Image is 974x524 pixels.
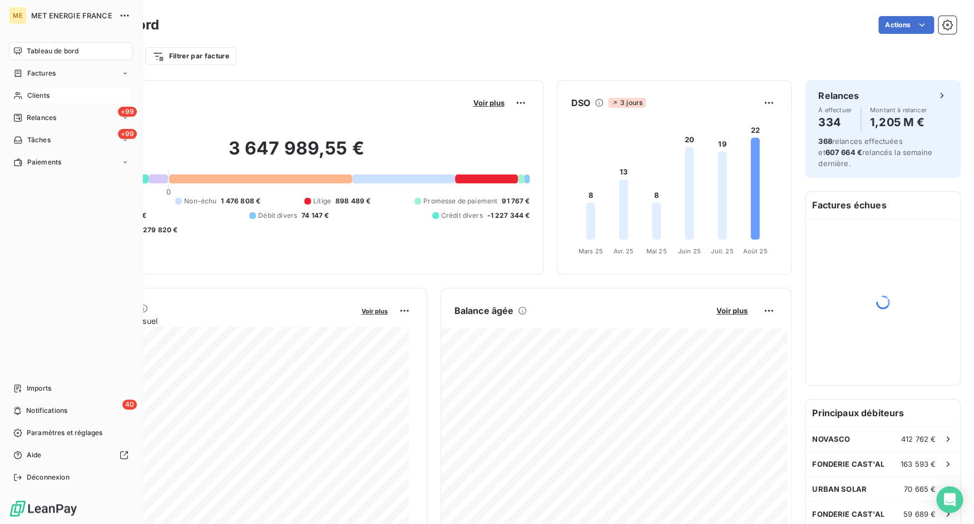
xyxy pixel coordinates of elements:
tspan: Mars 25 [579,247,603,255]
span: Aide [27,450,42,460]
span: 74 147 € [301,211,329,221]
button: Voir plus [713,306,751,316]
span: Déconnexion [27,472,70,482]
span: 1 476 808 € [221,196,260,206]
span: Débit divers [258,211,297,221]
span: relances effectuées et relancés la semaine dernière. [818,137,932,168]
span: -1 227 344 € [487,211,530,221]
span: Voir plus [362,307,388,315]
h2: 3 647 989,55 € [63,137,530,171]
span: 91 767 € [502,196,530,206]
span: FONDERIE CAST'AL [812,510,884,518]
span: 59 689 € [903,510,936,518]
span: 3 jours [608,98,646,108]
h6: Principaux débiteurs [805,400,960,426]
a: +99Tâches [9,131,133,149]
span: Litige [313,196,331,206]
span: MET ENERGIE FRANCE [31,11,112,20]
span: NOVASCO [812,435,850,443]
div: Open Intercom Messenger [936,486,963,513]
span: Montant à relancer [870,107,927,113]
a: Imports [9,380,133,397]
span: +99 [118,129,137,139]
span: Factures [27,68,56,78]
a: Aide [9,446,133,464]
tspan: Mai 25 [646,247,667,255]
div: ME [9,7,27,24]
span: Chiffre d'affaires mensuel [63,315,354,327]
span: 40 [122,400,137,410]
span: Clients [27,91,50,101]
button: Actions [878,16,934,34]
span: 898 489 € [335,196,370,206]
tspan: Août 25 [743,247,768,255]
h4: 1,205 M € [870,113,927,131]
a: +99Relances [9,109,133,127]
span: Voir plus [473,98,504,107]
span: 70 665 € [904,485,936,493]
span: Voir plus [716,306,748,315]
span: Paiements [27,157,61,167]
span: 0 [166,187,171,196]
a: Clients [9,87,133,104]
span: Promesse de paiement [423,196,497,206]
a: Tableau de bord [9,42,133,60]
span: Crédit divers [441,211,483,221]
button: Voir plus [469,98,507,108]
img: Logo LeanPay [9,500,78,517]
tspan: Juil. 25 [711,247,733,255]
span: Paramètres et réglages [27,428,102,438]
span: -279 820 € [140,225,178,235]
a: Factures [9,64,133,82]
span: FONDERIE CAST'AL [812,460,884,468]
span: Non-échu [184,196,216,206]
span: Tâches [27,135,51,145]
a: Paramètres et réglages [9,424,133,442]
h6: Factures échues [805,192,960,218]
span: +99 [118,107,137,117]
span: Notifications [26,406,67,416]
h6: Balance âgée [454,304,514,317]
a: Paiements [9,153,133,171]
span: Relances [27,113,56,123]
tspan: Avr. 25 [614,247,634,255]
span: Tableau de bord [27,46,78,56]
h6: Relances [818,89,859,102]
span: 163 593 € [901,460,936,468]
h6: DSO [571,96,590,109]
span: 412 762 € [901,435,936,443]
span: À effectuer [818,107,852,113]
span: Imports [27,383,51,393]
button: Voir plus [358,306,391,316]
h4: 334 [818,113,852,131]
span: URBAN SOLAR [812,485,867,493]
span: 368 [818,137,832,146]
span: 607 664 € [825,148,862,157]
tspan: Juin 25 [678,247,701,255]
button: Filtrer par facture [145,47,236,65]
